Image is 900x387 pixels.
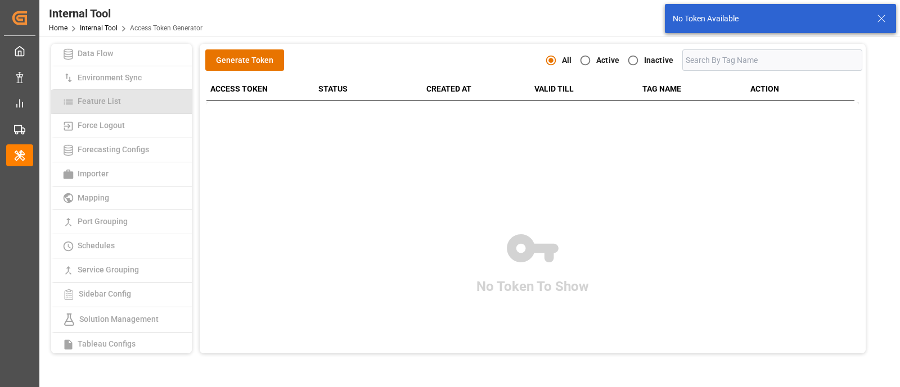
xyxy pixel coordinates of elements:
strong: All [562,56,571,65]
div: Internal Tool [49,5,202,22]
a: Sidebar Config [51,283,192,307]
a: Environment Sync [51,66,192,90]
a: Importer [51,162,192,186]
div: No Token Available [673,13,866,25]
th: ACTION [746,78,854,100]
a: Forecasting Configs [51,138,192,162]
a: Mapping [51,186,192,211]
a: Internal Tool [80,24,118,32]
a: Force Logout [51,114,192,138]
th: CREATED AT [422,78,530,100]
th: ACCESS TOKEN [206,78,314,100]
a: Solution Management [51,307,192,333]
a: Home [49,24,67,32]
span: Port Grouping [74,217,131,226]
a: Feature List [51,90,192,114]
span: Service Grouping [74,265,142,274]
input: Search By Tag Name [682,49,862,71]
span: Forecasting Configs [74,145,152,154]
th: VALID TILL [530,78,638,100]
span: Feature List [74,97,124,106]
a: Schedules [51,234,192,258]
span: Importer [74,169,112,178]
strong: Active [596,56,619,65]
a: Port Grouping [51,210,192,234]
strong: Inactive [644,56,673,65]
span: Schedules [74,241,118,250]
th: STATUS [314,78,422,100]
th: TAG NAME [638,78,746,100]
span: Force Logout [74,121,128,130]
span: Environment Sync [74,73,145,82]
a: Tableau Configs [51,333,192,357]
p: No Token To Show [476,276,589,297]
span: Tableau Configs [74,339,139,348]
span: Solution Management [76,314,162,323]
a: Data Flow [51,42,192,66]
a: Service Grouping [51,258,192,283]
button: Generate Token [205,49,284,71]
span: Data Flow [74,49,116,58]
span: Sidebar Config [75,289,134,298]
span: Mapping [74,193,112,202]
